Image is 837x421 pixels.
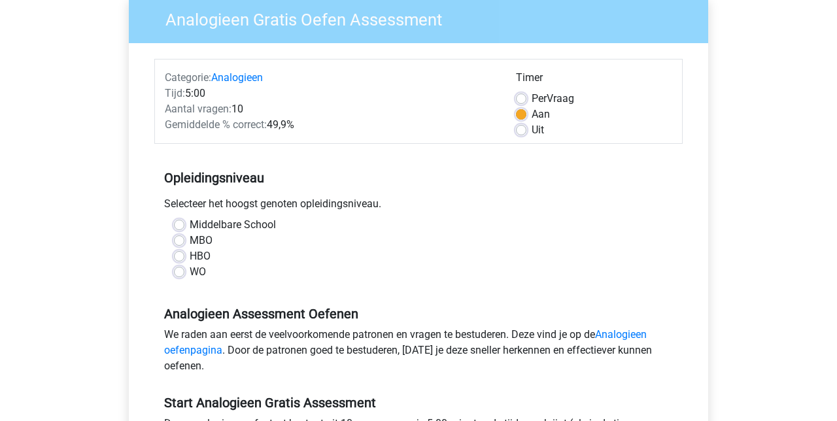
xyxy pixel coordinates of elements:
div: 5:00 [155,86,506,101]
label: Vraag [532,91,574,107]
span: Per [532,92,547,105]
span: Tijd: [165,87,185,99]
div: We raden aan eerst de veelvoorkomende patronen en vragen te bestuderen. Deze vind je op de . Door... [154,327,683,379]
span: Aantal vragen: [165,103,231,115]
div: 10 [155,101,506,117]
span: Categorie: [165,71,211,84]
label: WO [190,264,206,280]
h3: Analogieen Gratis Oefen Assessment [150,5,698,30]
h5: Analogieen Assessment Oefenen [164,306,673,322]
label: MBO [190,233,213,248]
h5: Opleidingsniveau [164,165,673,191]
label: Middelbare School [190,217,276,233]
div: Selecteer het hoogst genoten opleidingsniveau. [154,196,683,217]
div: 49,9% [155,117,506,133]
label: Uit [532,122,544,138]
div: Timer [516,70,672,91]
span: Gemiddelde % correct: [165,118,267,131]
a: Analogieen [211,71,263,84]
label: HBO [190,248,211,264]
label: Aan [532,107,550,122]
h5: Start Analogieen Gratis Assessment [164,395,673,411]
